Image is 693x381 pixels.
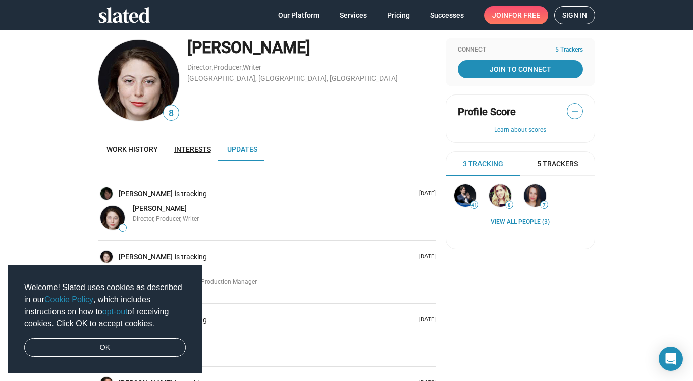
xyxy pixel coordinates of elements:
a: [PERSON_NAME] [133,204,187,213]
a: Work history [98,137,166,161]
span: 5 Trackers [555,46,583,54]
img: Jaclyn Gramigna [98,40,179,121]
a: Director [187,63,212,71]
img: Stephan Paternot [454,184,476,207]
span: — [119,225,126,231]
span: [PERSON_NAME] [133,204,187,212]
div: cookieconsent [8,265,202,373]
a: Writer [243,63,261,71]
a: Updates [219,137,265,161]
a: Producer [213,63,242,71]
img: Natalie Schwan [524,184,546,207]
span: , [242,65,243,71]
a: [PERSON_NAME] [119,189,175,199]
span: 5 Trackers [537,159,578,169]
p: [DATE] [415,253,436,261]
span: for free [508,6,540,24]
img: Kat Lindboe [489,184,511,207]
span: Join [492,6,540,24]
a: Successes [422,6,472,24]
span: Sign in [562,7,587,24]
a: Cookie Policy [44,295,93,304]
span: , [212,65,213,71]
img: Aliethea D'Angelo [100,187,113,200]
div: [PERSON_NAME] [187,37,436,59]
span: is tracking [175,189,209,199]
p: [DATE] [415,316,436,324]
a: [PERSON_NAME] [119,252,175,262]
a: Joinfor free [484,6,548,24]
div: Connect [458,46,583,54]
span: is tracking [175,252,209,262]
button: Learn about scores [458,126,583,134]
a: View all People (3) [491,218,550,226]
span: Profile Score [458,105,516,119]
img: Jaclyn Gramigna [100,206,125,230]
a: dismiss cookie message [24,338,186,357]
span: 3 Tracking [463,159,503,169]
span: Services [340,6,367,24]
a: Join To Connect [458,60,583,78]
a: Services [332,6,375,24]
p: [DATE] [415,190,436,198]
span: 41 [471,202,478,208]
span: Work history [106,145,158,153]
span: — [567,105,582,118]
span: Pricing [387,6,410,24]
a: [GEOGRAPHIC_DATA], [GEOGRAPHIC_DATA], [GEOGRAPHIC_DATA] [187,74,398,82]
a: Sign in [554,6,595,24]
span: Join To Connect [460,60,581,78]
span: Interests [174,145,211,153]
a: Interests [166,137,219,161]
span: Our Platform [278,6,319,24]
a: opt-out [102,307,128,316]
a: Our Platform [270,6,328,24]
span: 8 [164,107,179,120]
img: Jaclyn Gramigna [100,251,113,263]
span: Director, Producer, Writer [133,215,199,222]
span: Successes [430,6,464,24]
span: 8 [506,202,513,208]
div: Open Intercom Messenger [659,347,683,371]
span: Updates [227,145,257,153]
span: 7 [541,202,548,208]
span: Welcome! Slated uses cookies as described in our , which includes instructions on how to of recei... [24,281,186,330]
a: Pricing [379,6,418,24]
